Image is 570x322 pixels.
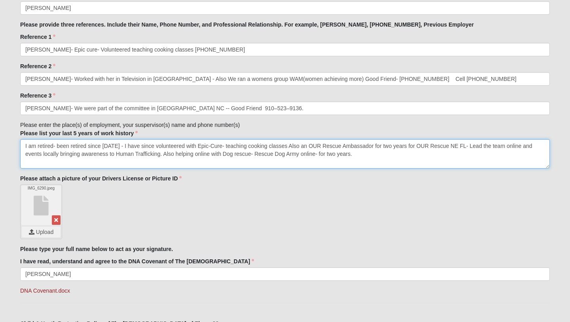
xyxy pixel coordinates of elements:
label: Reference 1 [20,33,55,41]
label: Please attach a picture of your Drivers License or Picture ID [20,174,182,182]
label: Reference 2 [20,62,55,70]
strong: Please type your full name below to act as your signature. [20,246,173,252]
label: Please list your last 5 years of work history [20,129,138,137]
strong: Please provide three references. Include their Name, Phone Number, and Professional Relationship.... [20,21,474,28]
label: Reference 3 [20,92,55,100]
a: DNA Covenant.docx [20,287,70,294]
a: IMG_6290.jpeg [21,186,61,225]
a: Remove File [52,215,61,225]
label: I have read, understand and agree to the DNA Covenant of The [DEMOGRAPHIC_DATA] [20,257,254,265]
